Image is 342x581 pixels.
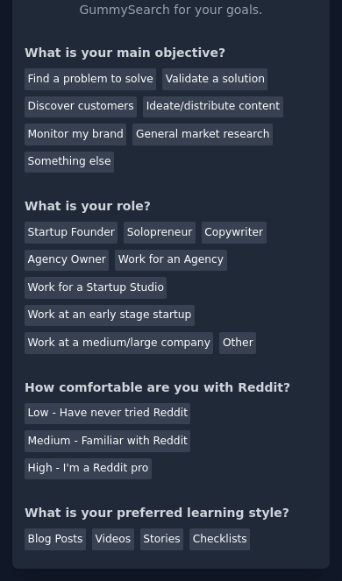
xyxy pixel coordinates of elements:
[25,277,167,299] div: Work for a Startup Studio
[202,222,267,244] div: Copywriter
[25,152,114,174] div: Something else
[25,96,137,118] div: Discover customers
[25,379,317,397] div: How comfortable are you with Reddit?
[25,250,109,272] div: Agency Owner
[124,222,195,244] div: Solopreneur
[25,305,195,327] div: Work at an early stage startup
[25,44,317,62] div: What is your main objective?
[162,68,267,90] div: Validate a solution
[143,96,282,118] div: Ideate/distribute content
[92,528,134,550] div: Videos
[25,222,118,244] div: Startup Founder
[25,197,317,216] div: What is your role?
[219,332,256,354] div: Other
[132,124,273,145] div: General market research
[25,68,156,90] div: Find a problem to solve
[25,528,86,550] div: Blog Posts
[25,403,190,425] div: Low - Have never tried Reddit
[189,528,250,550] div: Checklists
[25,124,126,145] div: Monitor my brand
[25,332,213,354] div: Work at a medium/large company
[25,430,190,452] div: Medium - Familiar with Reddit
[25,458,152,480] div: High - I'm a Reddit pro
[25,504,317,522] div: What is your preferred learning style?
[140,528,183,550] div: Stories
[115,250,226,272] div: Work for an Agency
